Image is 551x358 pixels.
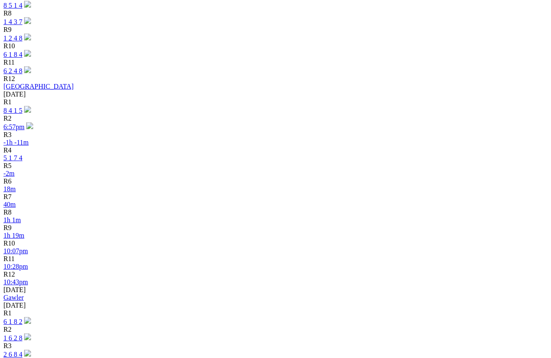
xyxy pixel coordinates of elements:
div: R2 [3,115,548,122]
div: R12 [3,75,548,83]
a: 1h 1m [3,216,21,224]
a: 1 6 2 8 [3,334,22,342]
a: 6:57pm [3,123,25,131]
a: -2m [3,170,15,177]
div: R6 [3,177,548,185]
div: R11 [3,255,548,263]
img: play-circle.svg [24,106,31,113]
div: R8 [3,9,548,17]
div: R11 [3,59,548,66]
a: -1h -11m [3,139,29,146]
img: play-circle.svg [24,350,31,357]
img: play-circle.svg [26,122,33,129]
a: 8 4 1 5 [3,107,22,114]
div: R8 [3,209,548,216]
div: R9 [3,26,548,34]
div: [DATE] [3,302,548,309]
img: play-circle.svg [24,1,31,8]
a: 10:28pm [3,263,28,270]
div: [DATE] [3,90,548,98]
div: R7 [3,193,548,201]
div: R5 [3,162,548,170]
a: 1h 19m [3,232,24,239]
a: 2 6 8 4 [3,351,22,358]
img: play-circle.svg [24,50,31,57]
img: play-circle.svg [24,333,31,340]
div: [DATE] [3,286,548,294]
a: 1 2 4 8 [3,34,22,42]
div: R2 [3,326,548,333]
a: 10:43pm [3,278,28,286]
div: R1 [3,309,548,317]
a: 6 2 4 8 [3,67,22,75]
a: 6 1 8 4 [3,51,22,58]
img: play-circle.svg [24,34,31,40]
div: R10 [3,42,548,50]
div: R4 [3,146,548,154]
a: 5 1 7 4 [3,154,22,162]
a: [GEOGRAPHIC_DATA] [3,83,74,90]
a: 1 4 3 7 [3,18,22,25]
a: 8 5 1 4 [3,2,22,9]
div: R10 [3,240,548,247]
a: 18m [3,185,15,193]
div: R9 [3,224,548,232]
div: R1 [3,98,548,106]
div: R3 [3,131,548,139]
a: 40m [3,201,15,208]
a: Gawler [3,294,24,301]
img: play-circle.svg [24,17,31,24]
img: play-circle.svg [24,317,31,324]
div: R12 [3,271,548,278]
img: play-circle.svg [24,66,31,73]
a: 10:07pm [3,247,28,255]
div: R3 [3,342,548,350]
a: 6 1 8 2 [3,318,22,325]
